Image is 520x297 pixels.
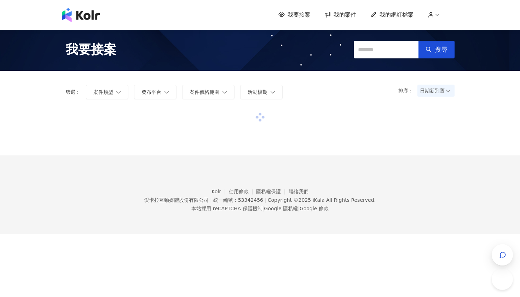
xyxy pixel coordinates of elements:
a: 我的網紅檔案 [370,11,414,19]
span: search [426,46,432,53]
div: 統一編號：53342456 [213,197,263,203]
span: 我要接案 [65,41,116,58]
span: 搜尋 [435,46,447,53]
span: 日期新到舊 [420,85,452,96]
p: 篩選： [65,89,80,95]
span: 發布平台 [141,89,161,95]
span: 我的案件 [334,11,356,19]
a: 我的案件 [324,11,356,19]
span: 本站採用 reCAPTCHA 保護機制 [191,204,328,213]
a: 隱私權保護 [256,189,289,194]
span: | [262,206,264,211]
a: iKala [313,197,325,203]
button: 發布平台 [134,85,177,99]
span: | [265,197,266,203]
span: 案件類型 [93,89,113,95]
button: 案件價格範圍 [182,85,235,99]
button: 搜尋 [418,41,455,58]
a: 我要接案 [278,11,310,19]
span: 活動檔期 [248,89,267,95]
a: Google 條款 [300,206,329,211]
span: 案件價格範圍 [190,89,219,95]
a: 聯絡我們 [289,189,308,194]
button: 活動檔期 [240,85,283,99]
span: | [298,206,300,211]
span: 我要接案 [288,11,310,19]
a: 使用條款 [229,189,256,194]
div: 愛卡拉互動媒體股份有限公司 [144,197,209,203]
button: 案件類型 [86,85,128,99]
a: Google 隱私權 [264,206,298,211]
span: 我的網紅檔案 [380,11,414,19]
a: Kolr [212,189,229,194]
iframe: Help Scout Beacon - Open [492,269,513,290]
div: Copyright © 2025 All Rights Reserved. [268,197,376,203]
img: logo [62,8,100,22]
p: 排序： [398,88,417,93]
span: | [210,197,212,203]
